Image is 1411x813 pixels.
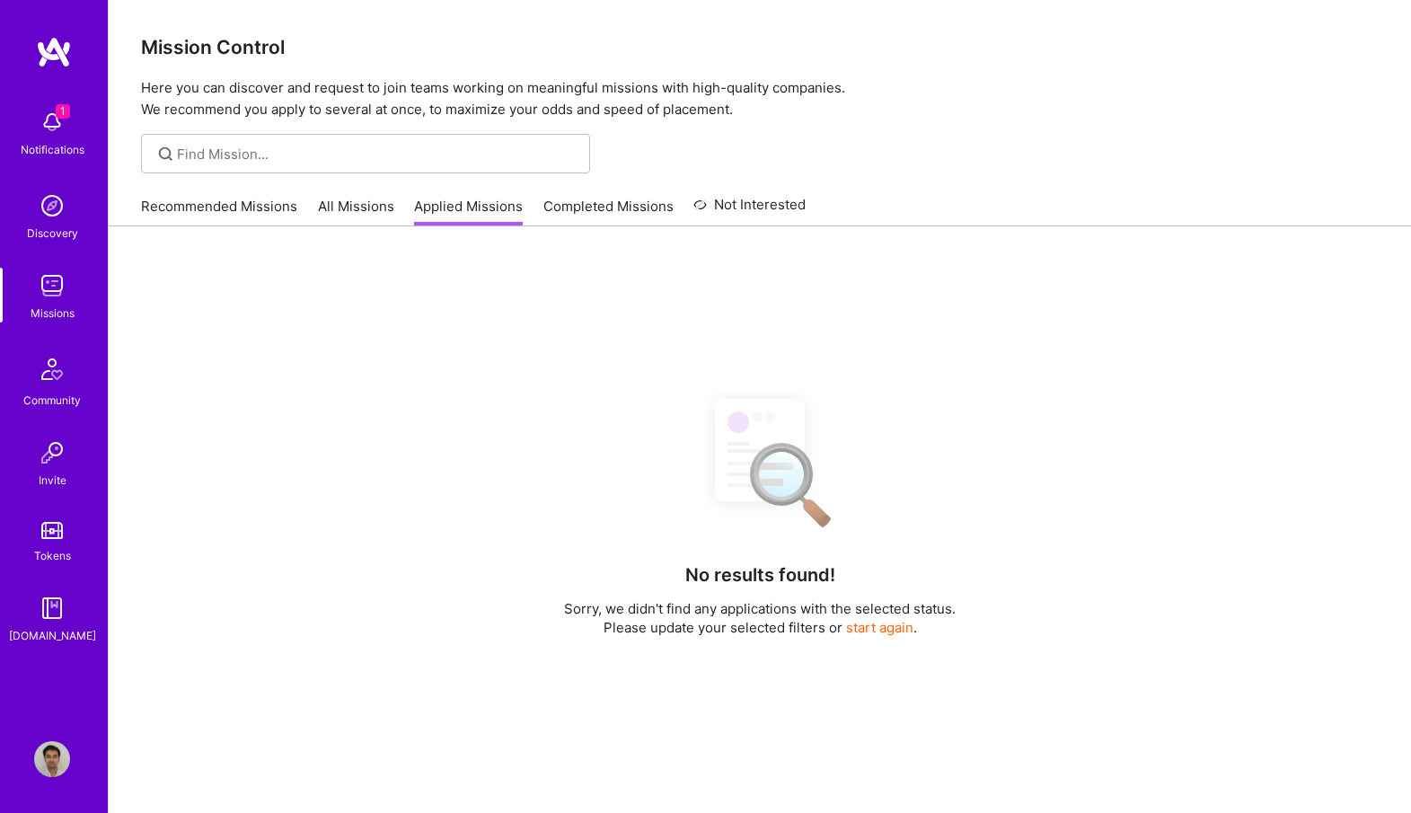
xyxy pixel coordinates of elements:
img: teamwork [34,268,70,304]
input: Find Mission... [177,145,577,163]
div: Notifications [21,140,84,159]
img: User Avatar [34,741,70,777]
a: All Missions [318,197,394,226]
button: start again [846,618,913,637]
h3: Mission Control [141,36,1379,58]
img: guide book [34,590,70,626]
div: Tokens [34,546,71,565]
h4: No results found! [685,564,835,586]
a: Recommended Missions [141,197,297,226]
a: Not Interested [693,194,806,226]
p: Here you can discover and request to join teams working on meaningful missions with high-quality ... [141,77,1379,120]
img: discovery [34,188,70,224]
div: [DOMAIN_NAME] [9,626,96,645]
i: icon SearchGrey [155,144,176,164]
div: Missions [31,304,75,323]
a: Applied Missions [414,197,523,226]
img: bell [34,104,70,140]
a: User Avatar [30,741,75,777]
p: Please update your selected filters or . [564,618,956,637]
img: Invite [34,435,70,471]
a: Completed Missions [543,197,674,226]
p: Sorry, we didn't find any applications with the selected status. [564,599,956,618]
img: Community [31,348,74,391]
span: 1 [56,104,70,119]
div: Invite [39,471,66,490]
img: tokens [41,522,63,539]
div: Community [23,391,81,410]
img: No Results [683,383,836,540]
img: logo [36,36,72,68]
div: Discovery [27,224,78,243]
